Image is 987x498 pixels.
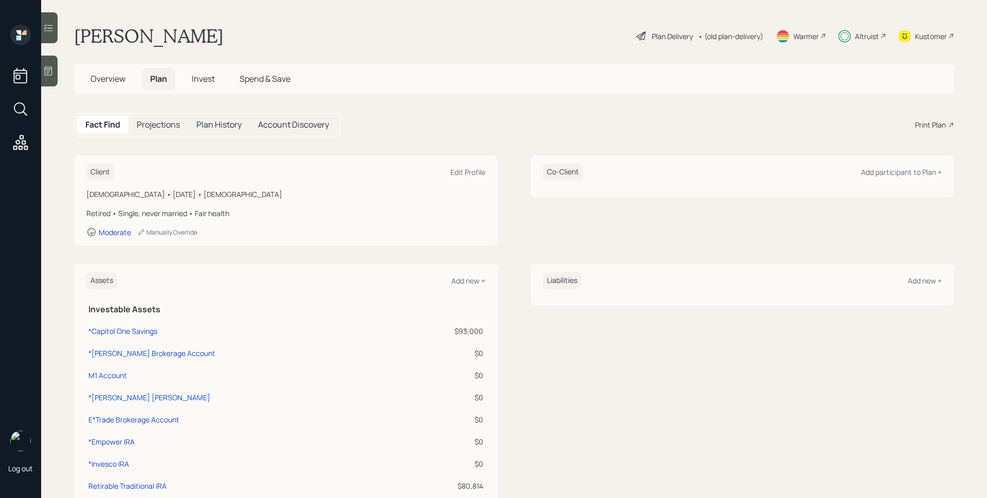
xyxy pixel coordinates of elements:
[855,31,879,42] div: Altruist
[86,189,485,200] div: [DEMOGRAPHIC_DATA] • [DATE] • [DEMOGRAPHIC_DATA]
[88,436,135,447] div: *Empower IRA
[698,31,763,42] div: • (old plan-delivery)
[86,208,485,219] div: Retired • Single, never married • Fair health
[88,481,167,491] div: Retirable Traditional IRA
[8,464,33,473] div: Log out
[196,120,242,130] h5: Plan History
[908,276,942,286] div: Add new +
[258,120,329,130] h5: Account Discovery
[398,392,483,403] div: $0
[88,370,127,381] div: M1 Account
[793,31,819,42] div: Warmer
[88,458,129,469] div: *Invesco IRA
[88,392,210,403] div: *[PERSON_NAME] [PERSON_NAME]
[86,164,114,181] h6: Client
[398,481,483,491] div: $80,814
[451,276,485,286] div: Add new +
[915,31,947,42] div: Kustomer
[652,31,693,42] div: Plan Delivery
[74,25,224,47] h1: [PERSON_NAME]
[915,119,946,130] div: Print Plan
[88,414,179,425] div: E*Trade Brokerage Account
[137,228,197,237] div: Manually Override
[90,73,125,84] span: Overview
[99,227,131,237] div: Moderate
[240,73,290,84] span: Spend & Save
[192,73,215,84] span: Invest
[398,370,483,381] div: $0
[543,164,583,181] h6: Co-Client
[88,305,483,314] h5: Investable Assets
[85,120,120,130] h5: Fact Find
[137,120,180,130] h5: Projections
[398,436,483,447] div: $0
[398,326,483,336] div: $93,000
[150,73,167,84] span: Plan
[398,414,483,425] div: $0
[398,348,483,359] div: $0
[398,458,483,469] div: $0
[88,326,157,336] div: *Capitol One Savings
[543,272,581,289] h6: Liabilities
[861,167,942,177] div: Add participant to Plan +
[10,431,31,451] img: sami-boghos-headshot.png
[86,272,117,289] h6: Assets
[88,348,215,359] div: *[PERSON_NAME] Brokerage Account
[450,167,485,177] div: Edit Profile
